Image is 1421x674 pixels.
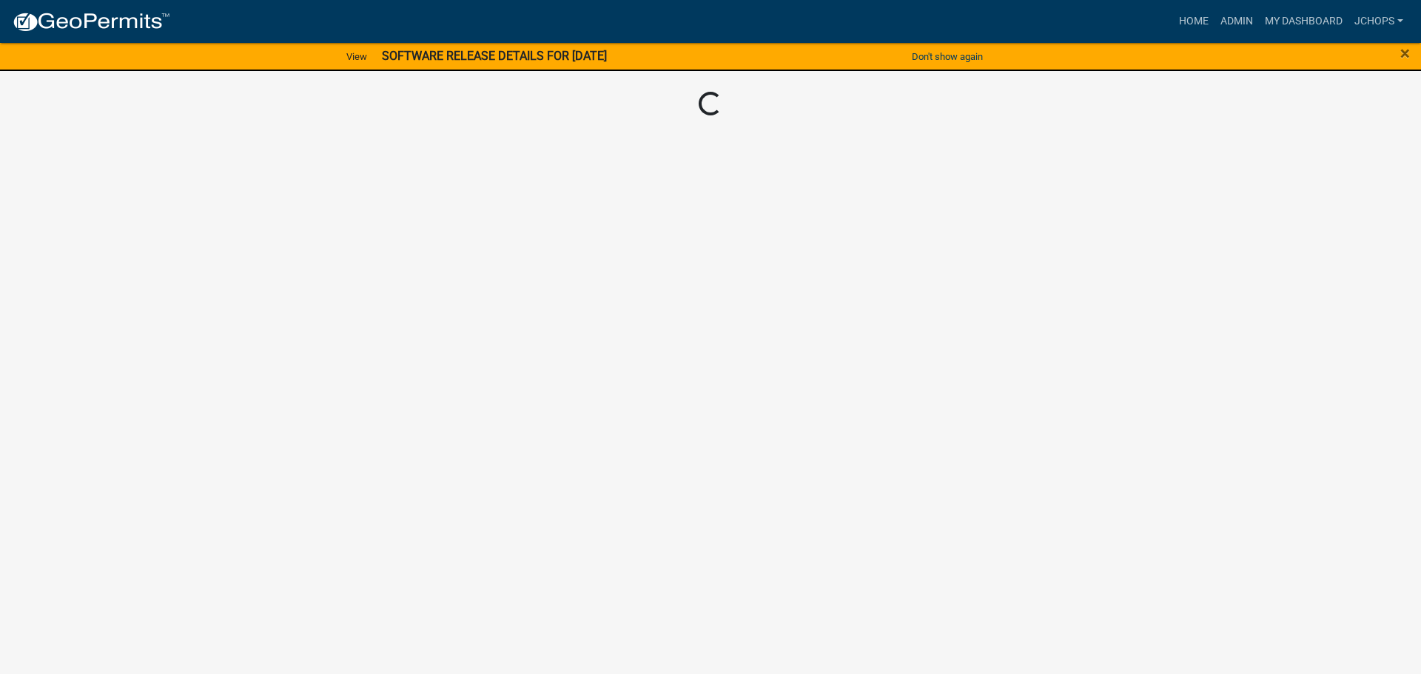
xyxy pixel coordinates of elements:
[1400,43,1410,64] span: ×
[906,44,989,69] button: Don't show again
[1348,7,1409,36] a: jchops
[340,44,373,69] a: View
[1173,7,1215,36] a: Home
[1400,44,1410,62] button: Close
[1215,7,1259,36] a: Admin
[1259,7,1348,36] a: My Dashboard
[382,49,607,63] strong: SOFTWARE RELEASE DETAILS FOR [DATE]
